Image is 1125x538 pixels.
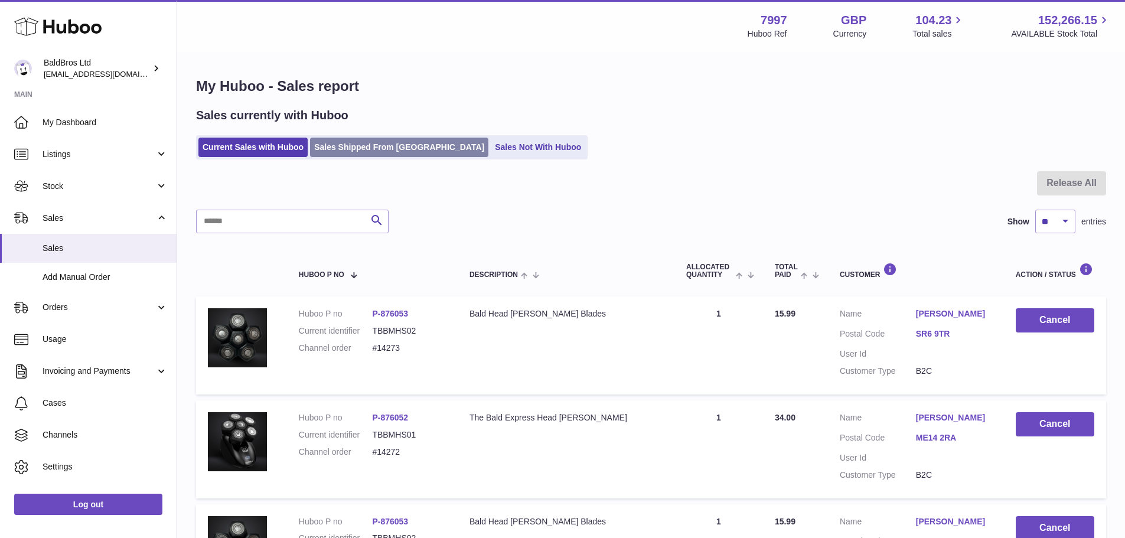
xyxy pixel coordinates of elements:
a: [PERSON_NAME] [916,308,992,319]
a: Current Sales with Huboo [198,138,308,157]
dt: Huboo P no [299,516,373,527]
a: Log out [14,494,162,515]
span: Stock [43,181,155,192]
span: Sales [43,213,155,224]
dt: Name [840,516,916,530]
dt: Postal Code [840,328,916,343]
dt: Postal Code [840,432,916,446]
div: The Bald Express Head [PERSON_NAME] [469,412,663,423]
div: BaldBros Ltd [44,57,150,80]
span: AVAILABLE Stock Total [1011,28,1111,40]
button: Cancel [1016,308,1094,332]
strong: 7997 [761,12,787,28]
h2: Sales currently with Huboo [196,107,348,123]
dt: Name [840,412,916,426]
a: P-876053 [372,517,408,526]
a: 152,266.15 AVAILABLE Stock Total [1011,12,1111,40]
div: Action / Status [1016,263,1094,279]
dt: Huboo P no [299,308,373,319]
dt: Customer Type [840,366,916,377]
dd: TBBMHS01 [372,429,446,441]
span: Orders [43,302,155,313]
dd: #14273 [372,343,446,354]
a: [PERSON_NAME] [916,516,992,527]
span: Total paid [775,263,798,279]
a: ME14 2RA [916,432,992,444]
dt: Current identifier [299,325,373,337]
strong: GBP [841,12,866,28]
span: Cases [43,397,168,409]
div: Bald Head [PERSON_NAME] Blades [469,516,663,527]
span: Add Manual Order [43,272,168,283]
dt: Channel order [299,343,373,354]
a: 104.23 Total sales [912,12,965,40]
dd: #14272 [372,446,446,458]
a: Sales Shipped From [GEOGRAPHIC_DATA] [310,138,488,157]
a: SR6 9TR [916,328,992,340]
span: Invoicing and Payments [43,366,155,377]
dt: Customer Type [840,469,916,481]
span: Channels [43,429,168,441]
div: Bald Head [PERSON_NAME] Blades [469,308,663,319]
dt: Huboo P no [299,412,373,423]
span: 15.99 [775,309,795,318]
dd: B2C [916,366,992,377]
dt: Current identifier [299,429,373,441]
dt: Name [840,308,916,322]
span: 152,266.15 [1038,12,1097,28]
img: 79971697027812.jpg [208,308,267,367]
dd: TBBMHS02 [372,325,446,337]
h1: My Huboo - Sales report [196,77,1106,96]
span: 15.99 [775,517,795,526]
label: Show [1007,216,1029,227]
span: Huboo P no [299,271,344,279]
span: entries [1081,216,1106,227]
a: P-876052 [372,413,408,422]
div: Currency [833,28,867,40]
span: 104.23 [915,12,951,28]
span: ALLOCATED Quantity [686,263,733,279]
dd: B2C [916,469,992,481]
td: 1 [674,296,763,394]
img: internalAdmin-7997@internal.huboo.com [14,60,32,77]
span: My Dashboard [43,117,168,128]
a: [PERSON_NAME] [916,412,992,423]
dt: Channel order [299,446,373,458]
span: 34.00 [775,413,795,422]
img: 79971697027789.png [208,412,267,471]
button: Cancel [1016,412,1094,436]
span: Total sales [912,28,965,40]
span: Usage [43,334,168,345]
span: Settings [43,461,168,472]
dt: User Id [840,348,916,360]
a: P-876053 [372,309,408,318]
span: Listings [43,149,155,160]
dt: User Id [840,452,916,464]
span: Description [469,271,518,279]
span: [EMAIL_ADDRESS][DOMAIN_NAME] [44,69,174,79]
td: 1 [674,400,763,498]
div: Huboo Ref [748,28,787,40]
span: Sales [43,243,168,254]
a: Sales Not With Huboo [491,138,585,157]
div: Customer [840,263,992,279]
